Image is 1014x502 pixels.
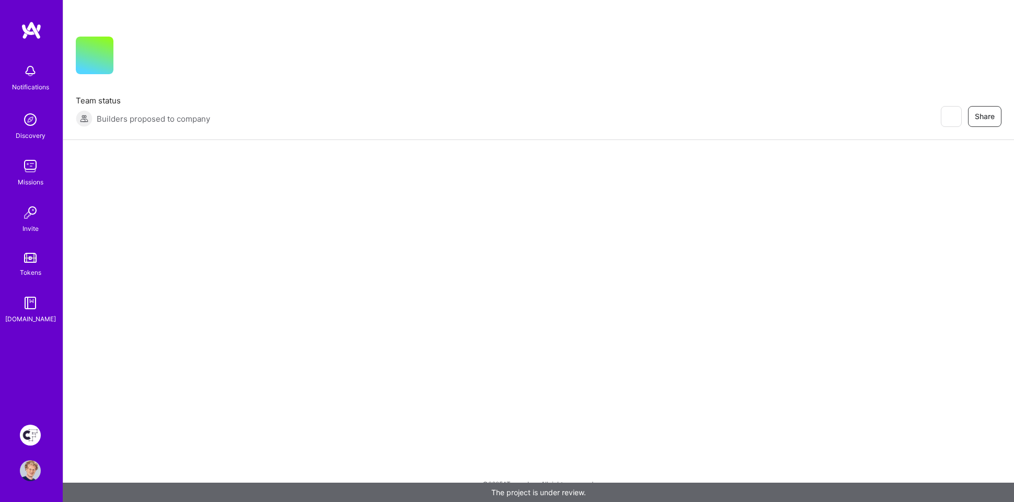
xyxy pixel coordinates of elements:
[24,253,37,263] img: tokens
[22,223,39,234] div: Invite
[20,109,41,130] img: discovery
[76,95,210,106] span: Team status
[126,53,134,62] i: icon CompanyGray
[17,460,43,481] a: User Avatar
[975,111,995,122] span: Share
[18,177,43,188] div: Missions
[20,156,41,177] img: teamwork
[20,267,41,278] div: Tokens
[20,202,41,223] img: Invite
[63,483,1014,502] div: The project is under review.
[12,81,49,92] div: Notifications
[16,130,45,141] div: Discovery
[968,106,1001,127] button: Share
[17,425,43,446] a: Creative Fabrica Project Team
[20,460,41,481] img: User Avatar
[20,293,41,313] img: guide book
[97,113,210,124] span: Builders proposed to company
[947,112,955,121] i: icon EyeClosed
[5,313,56,324] div: [DOMAIN_NAME]
[76,110,93,127] img: Builders proposed to company
[21,21,42,40] img: logo
[20,425,41,446] img: Creative Fabrica Project Team
[20,61,41,81] img: bell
